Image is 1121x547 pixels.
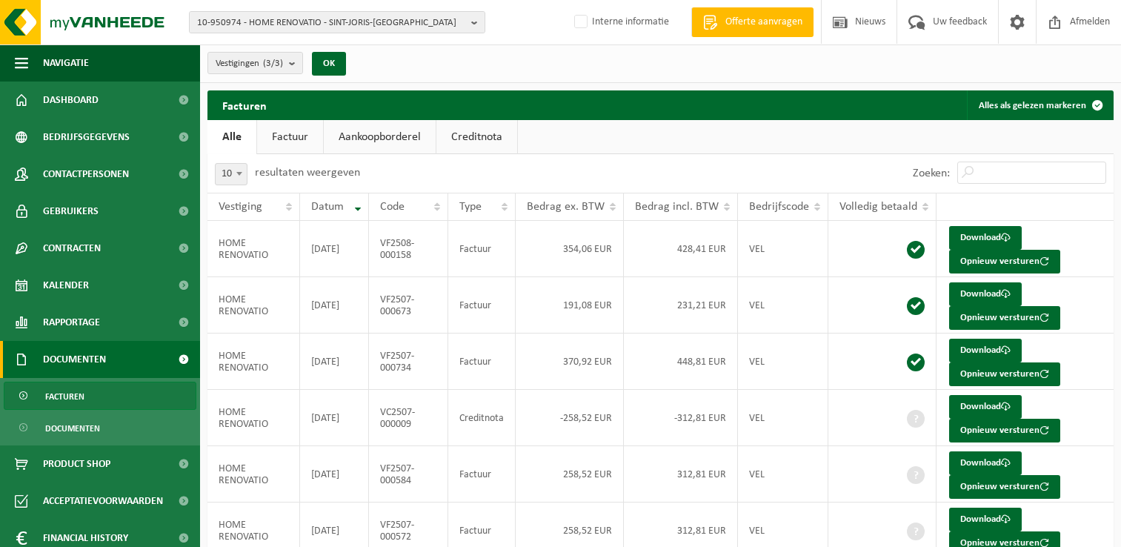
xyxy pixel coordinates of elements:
[207,90,282,119] h2: Facturen
[448,277,516,334] td: Factuur
[749,201,809,213] span: Bedrijfscode
[216,53,283,75] span: Vestigingen
[624,221,738,277] td: 428,41 EUR
[949,226,1022,250] a: Download
[459,201,482,213] span: Type
[311,201,344,213] span: Datum
[369,334,448,390] td: VF2507-000734
[624,446,738,503] td: 312,81 EUR
[207,446,300,503] td: HOME RENOVATIO
[722,15,806,30] span: Offerte aanvragen
[624,277,738,334] td: 231,21 EUR
[43,230,101,267] span: Contracten
[45,382,84,411] span: Facturen
[207,52,303,74] button: Vestigingen(3/3)
[738,277,828,334] td: VEL
[949,451,1022,475] a: Download
[207,390,300,446] td: HOME RENOVATIO
[45,414,100,442] span: Documenten
[43,44,89,82] span: Navigatie
[738,221,828,277] td: VEL
[369,390,448,446] td: VC2507-000009
[738,390,828,446] td: VEL
[43,119,130,156] span: Bedrijfsgegevens
[448,446,516,503] td: Factuur
[516,334,624,390] td: 370,92 EUR
[949,282,1022,306] a: Download
[949,362,1060,386] button: Opnieuw versturen
[257,120,323,154] a: Factuur
[635,201,719,213] span: Bedrag incl. BTW
[516,390,624,446] td: -258,52 EUR
[216,164,247,185] span: 10
[43,445,110,483] span: Product Shop
[738,446,828,503] td: VEL
[43,193,99,230] span: Gebruikers
[516,277,624,334] td: 191,08 EUR
[516,446,624,503] td: 258,52 EUR
[263,59,283,68] count: (3/3)
[300,334,369,390] td: [DATE]
[300,221,369,277] td: [DATE]
[967,90,1112,120] button: Alles als gelezen markeren
[207,334,300,390] td: HOME RENOVATIO
[516,221,624,277] td: 354,06 EUR
[219,201,262,213] span: Vestiging
[949,339,1022,362] a: Download
[369,221,448,277] td: VF2508-000158
[207,120,256,154] a: Alle
[4,414,196,442] a: Documenten
[949,508,1022,531] a: Download
[43,267,89,304] span: Kalender
[43,82,99,119] span: Dashboard
[949,395,1022,419] a: Download
[255,167,360,179] label: resultaten weergeven
[300,390,369,446] td: [DATE]
[571,11,669,33] label: Interne informatie
[207,221,300,277] td: HOME RENOVATIO
[448,390,516,446] td: Creditnota
[43,156,129,193] span: Contactpersonen
[949,306,1060,330] button: Opnieuw versturen
[300,446,369,503] td: [DATE]
[207,277,300,334] td: HOME RENOVATIO
[4,382,196,410] a: Facturen
[839,201,917,213] span: Volledig betaald
[738,334,828,390] td: VEL
[436,120,517,154] a: Creditnota
[527,201,605,213] span: Bedrag ex. BTW
[624,390,738,446] td: -312,81 EUR
[369,277,448,334] td: VF2507-000673
[189,11,485,33] button: 10-950974 - HOME RENOVATIO - SINT-JORIS-[GEOGRAPHIC_DATA]
[369,446,448,503] td: VF2507-000584
[43,304,100,341] span: Rapportage
[324,120,436,154] a: Aankoopborderel
[448,221,516,277] td: Factuur
[300,277,369,334] td: [DATE]
[43,483,163,520] span: Acceptatievoorwaarden
[949,419,1060,442] button: Opnieuw versturen
[380,201,405,213] span: Code
[448,334,516,390] td: Factuur
[624,334,738,390] td: 448,81 EUR
[197,12,465,34] span: 10-950974 - HOME RENOVATIO - SINT-JORIS-[GEOGRAPHIC_DATA]
[215,163,247,185] span: 10
[43,341,106,378] span: Documenten
[312,52,346,76] button: OK
[949,250,1060,273] button: Opnieuw versturen
[691,7,814,37] a: Offerte aanvragen
[913,168,950,179] label: Zoeken:
[949,475,1060,499] button: Opnieuw versturen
